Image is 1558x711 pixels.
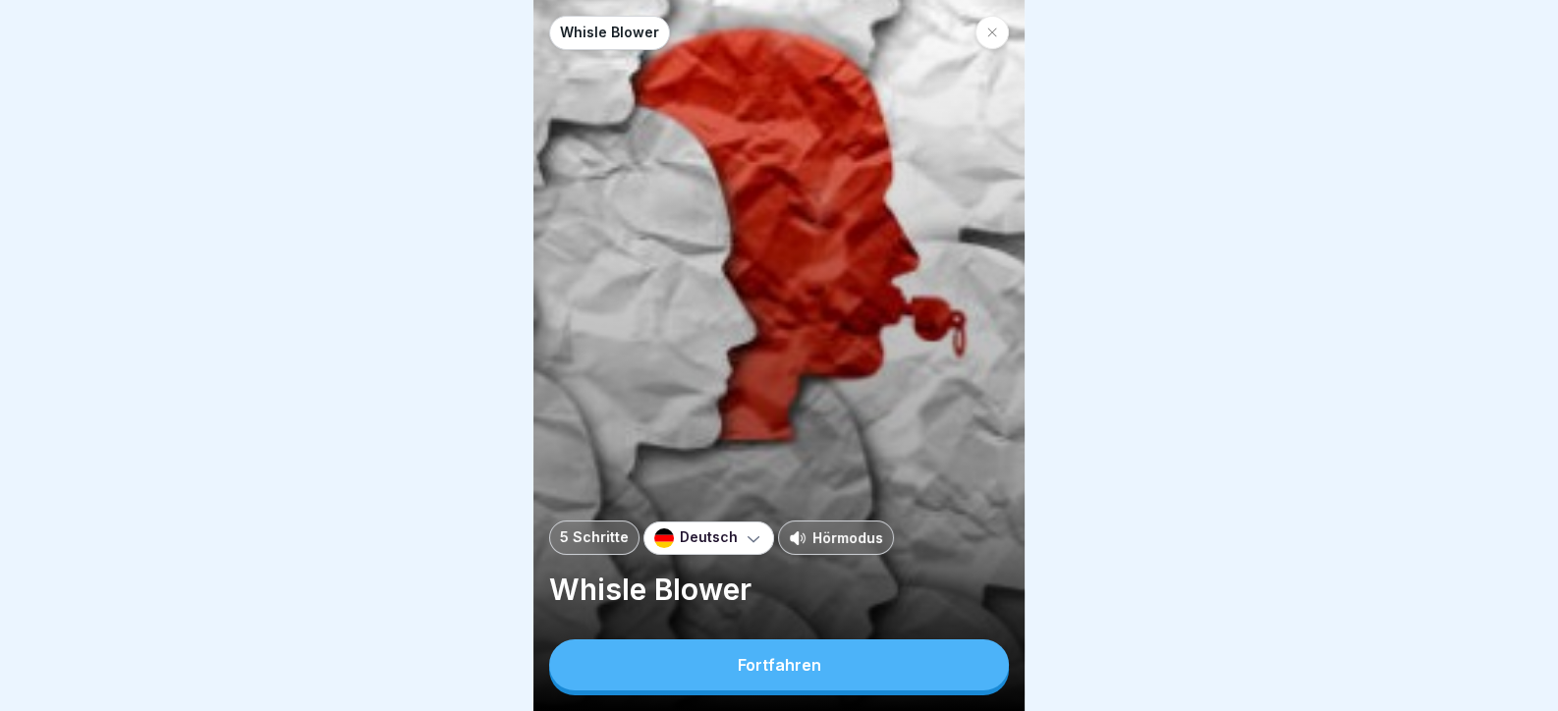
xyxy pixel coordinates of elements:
p: 5 Schritte [560,529,629,546]
button: Fortfahren [549,639,1009,690]
p: Deutsch [680,529,738,546]
p: Hörmodus [812,527,883,548]
img: de.svg [654,528,674,548]
p: Whisle Blower [549,571,1009,608]
p: Whisle Blower [560,25,659,41]
div: Fortfahren [738,656,821,674]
